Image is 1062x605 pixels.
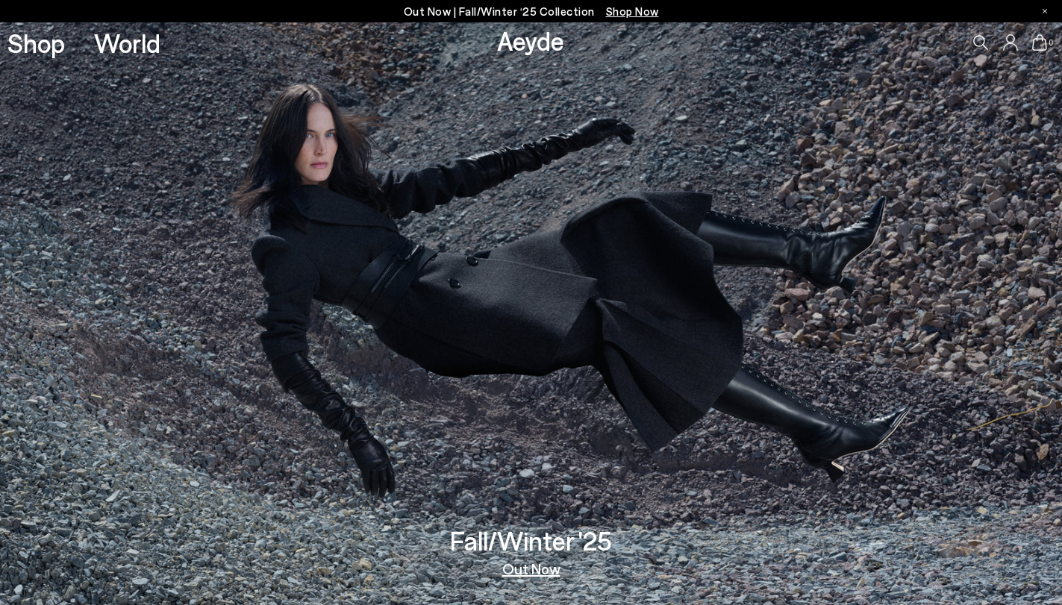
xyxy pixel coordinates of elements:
[450,527,612,554] h3: Fall/Winter '25
[1047,39,1055,47] span: 0
[497,25,564,56] a: Aeyde
[7,30,65,56] a: Shop
[502,561,560,576] a: Out Now
[1032,34,1047,51] a: 0
[404,2,659,21] p: Out Now | Fall/Winter ‘25 Collection
[606,4,659,18] span: Navigate to /collections/new-in
[94,30,160,56] a: World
